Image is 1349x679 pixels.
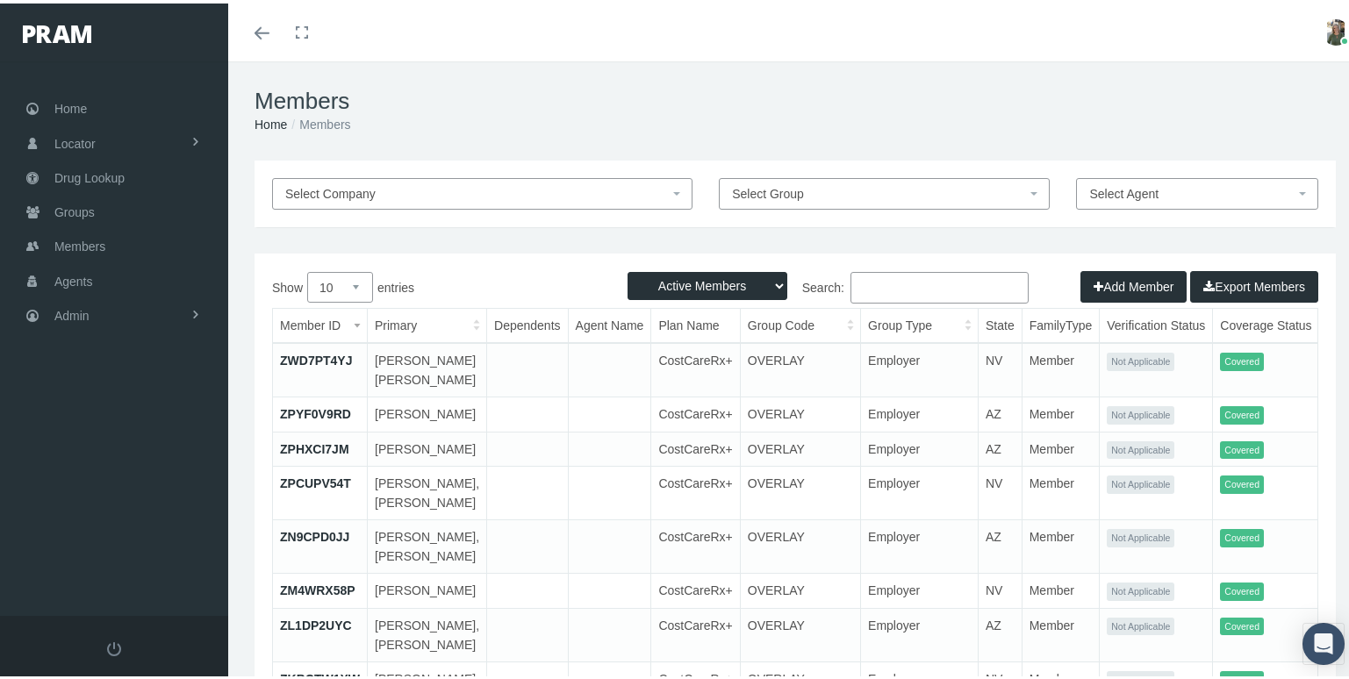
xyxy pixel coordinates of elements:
th: Group Code: activate to sort column ascending [740,305,860,339]
td: [PERSON_NAME] [368,570,487,605]
td: NV [978,339,1022,394]
td: Member [1022,570,1100,605]
a: ZPCUPV54T [280,473,351,487]
td: Employer [861,339,979,394]
label: Search: [795,268,1029,300]
th: FamilyType [1022,305,1100,339]
td: Member [1022,604,1100,658]
th: Primary: activate to sort column ascending [368,305,487,339]
td: CostCareRx+ [651,394,740,429]
td: CostCareRx+ [651,428,740,463]
td: Employer [861,428,979,463]
th: Verification Status [1100,305,1213,339]
div: Open Intercom Messenger [1302,619,1345,661]
td: OVERLAY [740,570,860,605]
a: ZWD7PT4YJ [280,350,352,364]
span: Covered [1220,579,1264,597]
a: ZPHXCI7JM [280,439,349,453]
th: Group Type: activate to sort column ascending [861,305,979,339]
td: Member [1022,428,1100,463]
span: Locator [54,124,96,157]
td: OVERLAY [740,463,860,517]
span: Not Applicable [1107,579,1174,597]
th: Coverage Status [1213,305,1319,339]
td: CostCareRx+ [651,517,740,570]
span: Drug Lookup [54,158,125,191]
span: Admin [54,296,90,329]
td: [PERSON_NAME] [368,428,487,463]
span: Members [54,226,105,260]
td: OVERLAY [740,339,860,394]
span: Covered [1220,472,1264,490]
span: Not Applicable [1107,614,1174,633]
a: ZM4WRX58P [280,580,355,594]
span: Not Applicable [1107,403,1174,421]
td: CostCareRx+ [651,604,740,658]
a: Home [255,114,287,128]
td: AZ [978,517,1022,570]
a: ZN9CPD0JJ [280,526,349,540]
th: Member ID: activate to sort column ascending [273,305,368,339]
td: CostCareRx+ [651,570,740,605]
input: Search: [850,268,1029,300]
span: Covered [1220,403,1264,421]
span: Select Group [732,183,804,197]
td: NV [978,463,1022,517]
span: Covered [1220,614,1264,633]
td: Employer [861,570,979,605]
td: [PERSON_NAME], [PERSON_NAME] [368,517,487,570]
td: AZ [978,428,1022,463]
td: Employer [861,517,979,570]
th: Dependents [487,305,569,339]
li: Members [287,111,350,131]
td: [PERSON_NAME] [PERSON_NAME] [368,339,487,394]
td: Member [1022,394,1100,429]
span: Select Company [285,183,376,197]
span: Home [54,89,87,122]
button: Add Member [1080,268,1187,299]
td: Member [1022,463,1100,517]
span: Agents [54,261,93,295]
span: Select Agent [1089,183,1159,197]
td: OVERLAY [740,517,860,570]
span: Groups [54,192,95,225]
span: Not Applicable [1107,349,1174,368]
th: Plan Name [651,305,740,339]
td: Member [1022,339,1100,394]
th: Agent Name [568,305,651,339]
span: Not Applicable [1107,472,1174,490]
td: [PERSON_NAME] [368,394,487,429]
td: NV [978,570,1022,605]
label: Show entries [272,268,795,299]
td: OVERLAY [740,428,860,463]
th: State [978,305,1022,339]
td: [PERSON_NAME], [PERSON_NAME] [368,604,487,658]
td: CostCareRx+ [651,339,740,394]
img: PRAM_20_x_78.png [23,22,91,39]
td: CostCareRx+ [651,463,740,517]
td: OVERLAY [740,604,860,658]
span: Covered [1220,438,1264,456]
td: Member [1022,517,1100,570]
select: Showentries [307,268,373,299]
span: Not Applicable [1107,525,1174,544]
span: Not Applicable [1107,438,1174,456]
a: ZL1DP2UYC [280,615,352,629]
img: S_Profile_Picture_15372.jpg [1323,16,1349,42]
td: Employer [861,463,979,517]
h1: Members [255,84,1336,111]
td: OVERLAY [740,394,860,429]
td: Employer [861,604,979,658]
a: ZPYF0V9RD [280,404,351,418]
span: Covered [1220,349,1264,368]
td: Employer [861,394,979,429]
td: AZ [978,394,1022,429]
td: [PERSON_NAME], [PERSON_NAME] [368,463,487,517]
button: Export Members [1190,268,1318,299]
td: AZ [978,604,1022,658]
span: Covered [1220,525,1264,544]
